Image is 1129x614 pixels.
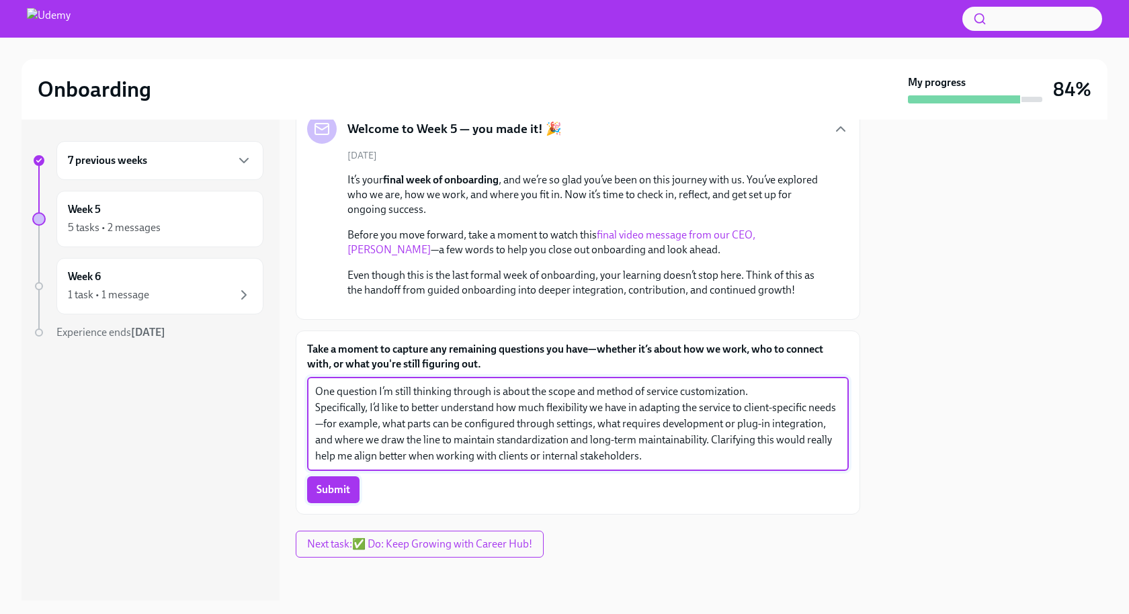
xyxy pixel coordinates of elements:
[347,268,827,298] p: Even though this is the last formal week of onboarding, your learning doesn’t stop here. Think of...
[347,149,377,162] span: [DATE]
[347,228,827,257] p: Before you move forward, take a moment to watch this —a few words to help you close out onboardin...
[383,173,499,186] strong: final week of onboarding
[347,120,562,138] h5: Welcome to Week 5 — you made it! 🎉
[68,202,101,217] h6: Week 5
[307,342,849,371] label: Take a moment to capture any remaining questions you have—whether it’s about how we work, who to ...
[56,326,165,339] span: Experience ends
[307,476,360,503] button: Submit
[32,258,263,314] a: Week 61 task • 1 message
[38,76,151,103] h2: Onboarding
[56,141,263,180] div: 7 previous weeks
[908,75,966,90] strong: My progress
[315,384,841,464] textarea: One question I’m still thinking through is about the scope and method of service customization. S...
[347,173,827,217] p: It’s your , and we’re so glad you’ve been on this journey with us. You’ve explored who we are, ho...
[68,220,161,235] div: 5 tasks • 2 messages
[307,537,532,551] span: Next task : ✅ Do: Keep Growing with Career Hub!
[68,153,147,168] h6: 7 previous weeks
[27,8,71,30] img: Udemy
[68,288,149,302] div: 1 task • 1 message
[68,269,101,284] h6: Week 6
[317,483,350,496] span: Submit
[32,191,263,247] a: Week 55 tasks • 2 messages
[131,326,165,339] strong: [DATE]
[1053,77,1091,101] h3: 84%
[296,531,544,558] button: Next task:✅ Do: Keep Growing with Career Hub!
